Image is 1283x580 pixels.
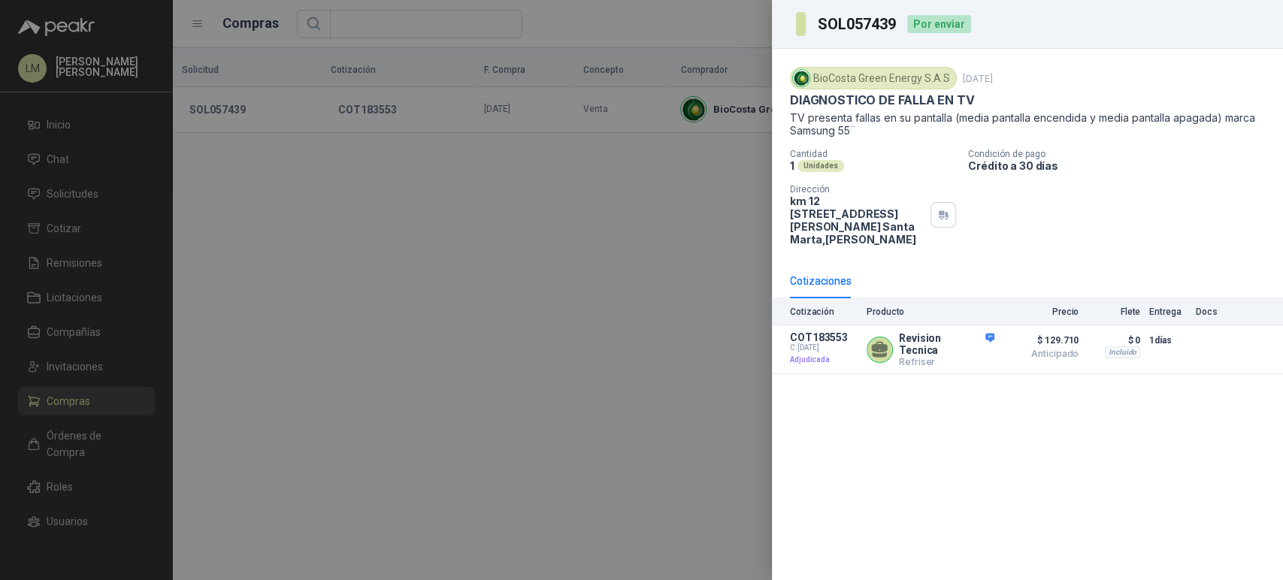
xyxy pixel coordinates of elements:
p: Refriser [899,356,994,367]
p: Dirección [790,184,924,195]
p: Flete [1088,307,1140,317]
div: Incluido [1105,346,1140,358]
p: Adjudicada [790,352,858,367]
div: Cotizaciones [790,273,852,289]
img: Company Logo [793,70,809,86]
p: 1 [790,159,794,172]
p: COT183553 [790,331,858,343]
p: TV presenta fallas en su pantalla (media pantalla encendida y media pantalla apagada) marca Samsu... [790,111,1265,137]
p: Cantidad [790,149,956,159]
div: BioCosta Green Energy S.A.S [790,67,957,89]
span: $ 129.710 [1003,331,1079,349]
p: Condición de pago [968,149,1277,159]
span: Anticipado [1003,349,1079,358]
p: Docs [1196,307,1226,317]
p: Entrega [1149,307,1187,317]
p: 1 días [1149,331,1187,349]
div: Unidades [797,160,844,172]
p: Producto [867,307,994,317]
p: km 12 [STREET_ADDRESS][PERSON_NAME] Santa Marta , [PERSON_NAME] [790,195,924,246]
p: Revision Tecnica [899,332,994,356]
h3: SOL057439 [818,17,898,32]
p: Precio [1003,307,1079,317]
p: Crédito a 30 días [968,159,1277,172]
div: Por enviar [907,15,971,33]
p: Cotización [790,307,858,317]
span: C: [DATE] [790,343,858,352]
p: DIAGNOSTICO DE FALLA EN TV [790,92,974,108]
p: [DATE] [963,73,993,84]
p: $ 0 [1088,331,1140,349]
